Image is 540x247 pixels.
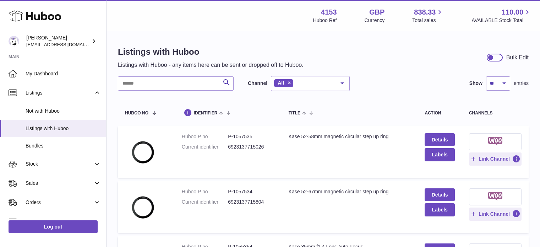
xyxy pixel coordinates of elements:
span: AVAILABLE Stock Total [471,17,531,24]
a: Details [425,133,454,146]
span: Not with Huboo [26,108,101,114]
span: entries [514,80,529,87]
img: internalAdmin-4153@internal.huboo.com [9,36,19,47]
dd: 6923137715804 [228,199,274,205]
span: Orders [26,199,93,206]
span: Link Channel [479,156,510,162]
dt: Huboo P no [182,133,228,140]
a: 110.00 AVAILABLE Stock Total [471,7,531,24]
a: Log out [9,220,98,233]
strong: GBP [369,7,384,17]
span: Sales [26,180,93,187]
dt: Current identifier [182,199,228,205]
label: Channel [248,80,267,87]
span: Listings [26,90,93,96]
div: Currency [365,17,385,24]
dt: Huboo P no [182,188,228,195]
span: 110.00 [502,7,523,17]
span: Total sales [412,17,444,24]
span: Huboo no [125,111,148,116]
span: Link Channel [479,211,510,217]
button: Link Channel [469,152,522,165]
button: Labels [425,203,454,216]
span: Bundles [26,143,101,149]
a: 838.33 Total sales [412,7,444,24]
span: All [278,80,284,86]
dt: Current identifier [182,144,228,150]
div: Kase 52-58mm magnetic circular step up ring [289,133,411,140]
span: title [289,111,300,116]
div: [PERSON_NAME] [26,34,90,48]
span: Stock [26,161,93,167]
img: Kase 52-58mm magnetic circular step up ring [125,133,160,169]
img: woocommerce-small.png [488,192,503,200]
h1: Listings with Huboo [118,46,304,58]
span: Listings with Huboo [26,125,101,132]
a: Details [425,188,454,201]
span: Usage [26,218,101,225]
dd: P-1057534 [228,188,274,195]
div: Kase 52-67mm magnetic circular step up ring [289,188,411,195]
span: identifier [194,111,218,116]
dd: 6923137715026 [228,144,274,150]
dd: P-1057535 [228,133,274,140]
p: Listings with Huboo - any items here can be sent or dropped off to Huboo. [118,61,304,69]
strong: 4153 [321,7,337,17]
span: 838.33 [414,7,436,17]
div: action [425,111,454,116]
button: Link Channel [469,208,522,220]
div: channels [469,111,522,116]
span: My Dashboard [26,70,101,77]
label: Show [469,80,482,87]
div: Huboo Ref [313,17,337,24]
img: Kase 52-67mm magnetic circular step up ring [125,188,160,224]
div: Bulk Edit [506,54,529,61]
button: Labels [425,148,454,161]
span: [EMAIL_ADDRESS][DOMAIN_NAME] [26,42,104,47]
img: woocommerce-small.png [488,137,503,145]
